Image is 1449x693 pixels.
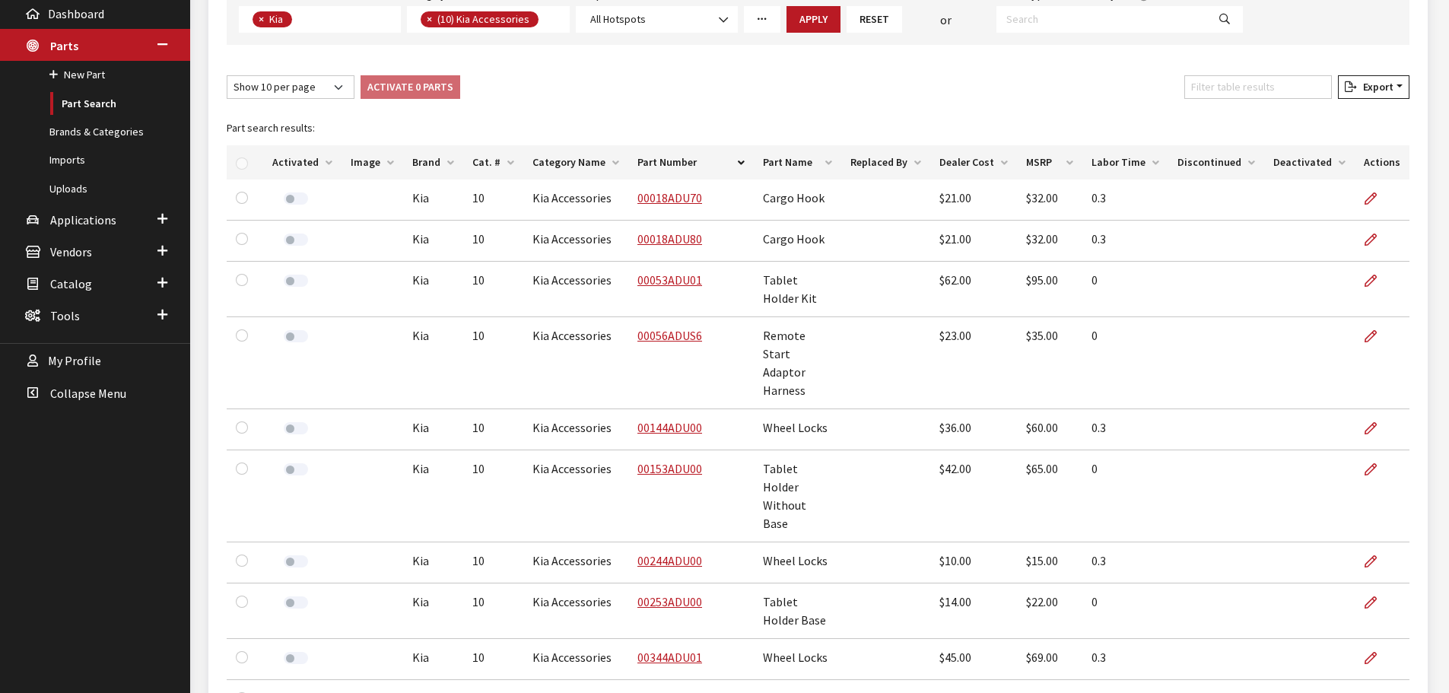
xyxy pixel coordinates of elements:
[50,386,126,401] span: Collapse Menu
[930,262,1017,317] td: $62.00
[1082,409,1168,450] td: 0.3
[296,14,304,27] textarea: Search
[253,11,292,27] li: Kia
[523,221,628,262] td: Kia Accessories
[1168,145,1264,180] th: Discontinued: activate to sort column ascending
[590,12,646,26] span: All Hotspots
[628,145,754,180] th: Part Number: activate to sort column descending
[744,6,780,33] a: More Filters
[637,461,702,476] a: 00153ADU00
[1082,317,1168,409] td: 0
[996,6,1207,33] input: Search
[463,221,523,262] td: 10
[342,145,403,180] th: Image: activate to sort column ascending
[1017,317,1082,409] td: $35.00
[263,145,342,180] th: Activated: activate to sort column ascending
[403,262,463,317] td: Kia
[284,463,308,475] label: Activate Part
[259,12,264,26] span: ×
[268,12,287,26] span: Kia
[48,6,104,21] span: Dashboard
[576,6,738,33] span: All Hotspots
[754,542,841,583] td: Wheel Locks
[463,542,523,583] td: 10
[523,583,628,639] td: Kia Accessories
[1264,145,1355,180] th: Deactivated: activate to sort column ascending
[754,409,841,450] td: Wheel Locks
[1017,450,1082,542] td: $65.00
[436,12,533,26] span: (10) Kia Accessories
[637,420,702,435] a: 00144ADU00
[1364,450,1390,488] a: Edit Part
[637,553,702,568] a: 00244ADU00
[1364,639,1390,677] a: Edit Part
[48,354,101,369] span: My Profile
[284,652,308,664] label: Activate Part
[1082,262,1168,317] td: 0
[1082,639,1168,680] td: 0.3
[1017,583,1082,639] td: $22.00
[227,111,1409,145] caption: Part search results:
[50,212,116,227] span: Applications
[284,234,308,246] label: Activate Part
[1082,180,1168,221] td: 0.3
[1364,180,1390,218] a: Edit Part
[403,583,463,639] td: Kia
[523,639,628,680] td: Kia Accessories
[930,221,1017,262] td: $21.00
[1364,583,1390,621] a: Edit Part
[1364,262,1390,300] a: Edit Part
[463,317,523,409] td: 10
[637,190,702,205] a: 00018ADU70
[542,14,551,27] textarea: Search
[284,422,308,434] label: Activate Part
[1082,583,1168,639] td: 0
[930,639,1017,680] td: $45.00
[1357,80,1393,94] span: Export
[523,450,628,542] td: Kia Accessories
[930,317,1017,409] td: $23.00
[403,145,463,180] th: Brand: activate to sort column ascending
[403,180,463,221] td: Kia
[403,409,463,450] td: Kia
[463,409,523,450] td: 10
[403,450,463,542] td: Kia
[1082,542,1168,583] td: 0.3
[637,650,702,665] a: 00344ADU01
[1017,409,1082,450] td: $60.00
[523,317,628,409] td: Kia Accessories
[637,272,702,288] a: 00053ADU01
[754,221,841,262] td: Cargo Hook
[637,231,702,246] a: 00018ADU80
[1017,221,1082,262] td: $32.00
[403,221,463,262] td: Kia
[930,583,1017,639] td: $14.00
[1364,221,1390,259] a: Edit Part
[1082,145,1168,180] th: Labor Time: activate to sort column ascending
[403,317,463,409] td: Kia
[586,11,728,27] span: All Hotspots
[50,38,78,53] span: Parts
[754,450,841,542] td: Tablet Holder Without Base
[463,639,523,680] td: 10
[523,409,628,450] td: Kia Accessories
[284,330,308,342] label: Activate Part
[754,180,841,221] td: Cargo Hook
[284,555,308,567] label: Activate Part
[847,6,902,33] button: Reset
[930,145,1017,180] th: Dealer Cost: activate to sort column ascending
[463,583,523,639] td: 10
[407,6,569,33] span: Select a Category
[523,262,628,317] td: Kia Accessories
[637,594,702,609] a: 00253ADU00
[1364,542,1390,580] a: Edit Part
[754,145,841,180] th: Part Name: activate to sort column ascending
[1017,262,1082,317] td: $95.00
[1338,75,1409,99] button: Export
[284,192,308,205] label: Activate Part
[754,639,841,680] td: Wheel Locks
[930,450,1017,542] td: $42.00
[239,6,401,33] span: Select a Brand
[1017,180,1082,221] td: $32.00
[754,262,841,317] td: Tablet Holder Kit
